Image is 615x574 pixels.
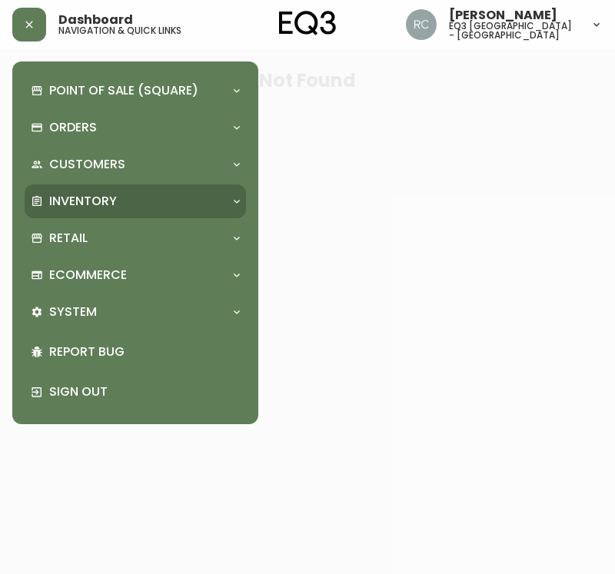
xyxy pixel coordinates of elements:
[25,148,246,181] div: Customers
[279,11,336,35] img: logo
[25,332,246,372] div: Report Bug
[49,230,88,247] p: Retail
[25,221,246,255] div: Retail
[58,26,181,35] h5: navigation & quick links
[25,295,246,329] div: System
[25,111,246,144] div: Orders
[49,343,240,360] p: Report Bug
[58,14,133,26] span: Dashboard
[25,372,246,412] div: Sign Out
[25,184,246,218] div: Inventory
[49,82,198,99] p: Point of Sale (Square)
[49,156,125,173] p: Customers
[49,383,240,400] p: Sign Out
[449,22,578,40] h5: eq3 [GEOGRAPHIC_DATA] - [GEOGRAPHIC_DATA]
[25,74,246,108] div: Point of Sale (Square)
[49,119,97,136] p: Orders
[406,9,437,40] img: 75cc83b809079a11c15b21e94bbc0507
[49,304,97,320] p: System
[25,258,246,292] div: Ecommerce
[449,9,557,22] span: [PERSON_NAME]
[49,193,117,210] p: Inventory
[49,267,127,284] p: Ecommerce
